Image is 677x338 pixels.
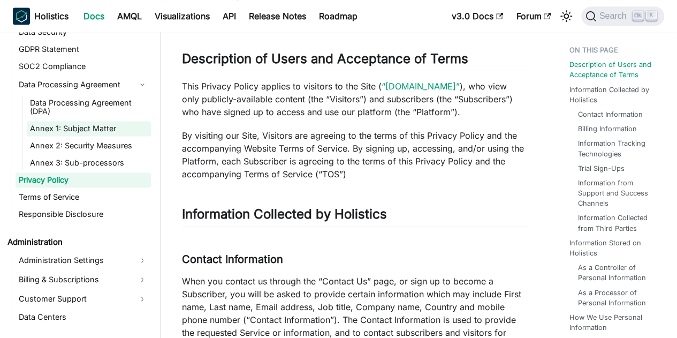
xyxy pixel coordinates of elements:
a: Docs [77,7,111,25]
a: Responsible Disclosure [16,207,151,222]
b: Holistics [34,10,69,22]
a: Roadmap [313,7,364,25]
a: Administration [4,235,151,250]
a: Description of Users and Acceptance of Terms [569,59,660,80]
a: Annex 1: Subject Matter [27,121,151,136]
button: Search (Ctrl+K) [581,6,664,26]
kbd: K [646,11,657,20]
a: As a Controller of Personal Information [578,262,656,283]
h2: Information Collected by Holistics [182,206,527,227]
h3: Contact Information [182,253,527,266]
a: Contact Information [578,109,643,119]
a: Data Security [16,25,151,40]
a: SOC2 Compliance [16,59,151,74]
a: Release Notes [242,7,313,25]
a: v3.0 Docs [445,7,509,25]
a: Information Collected by Holistics [569,85,660,105]
a: HolisticsHolistics [13,7,69,25]
p: This Privacy Policy applies to visitors to the Site ( ), who view only publicly-available content... [182,80,527,118]
a: Information Collected from Third Parties [578,213,656,233]
a: Annex 2: Security Measures [27,138,151,153]
a: AMQL [111,7,148,25]
a: API [216,7,242,25]
a: “[DOMAIN_NAME]” [382,81,460,92]
a: Information Tracking Technologies [578,138,656,159]
a: Visualizations [148,7,216,25]
a: Customer Support [16,290,151,307]
a: Forum [509,7,557,25]
a: Billing Information [578,124,637,134]
a: Billing & Subscriptions [16,271,151,288]
a: Terms of Service [16,190,151,205]
a: Data Centers [16,310,151,325]
a: Data Processing Agreement (DPA) [27,95,151,119]
a: Information Stored on Holistics [569,238,660,258]
a: As a Processor of Personal Information [578,288,656,308]
span: Search [596,11,633,21]
a: Data Processing Agreement [16,76,151,93]
a: Privacy Policy [16,172,151,187]
a: Administration Settings [16,252,151,269]
a: Information from Support and Success Channels [578,178,656,209]
img: Holistics [13,7,30,25]
a: How We Use Personal Information [569,312,660,333]
a: Annex 3: Sub-processors [27,155,151,170]
h2: Description of Users and Acceptance of Terms [182,51,527,71]
p: By visiting our Site, Visitors are agreeing to the terms of this Privacy Policy and the accompany... [182,129,527,181]
button: Switch between dark and light mode (currently light mode) [558,7,575,25]
a: Trial Sign-Ups [578,163,625,174]
a: GDPR Statement [16,42,151,57]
